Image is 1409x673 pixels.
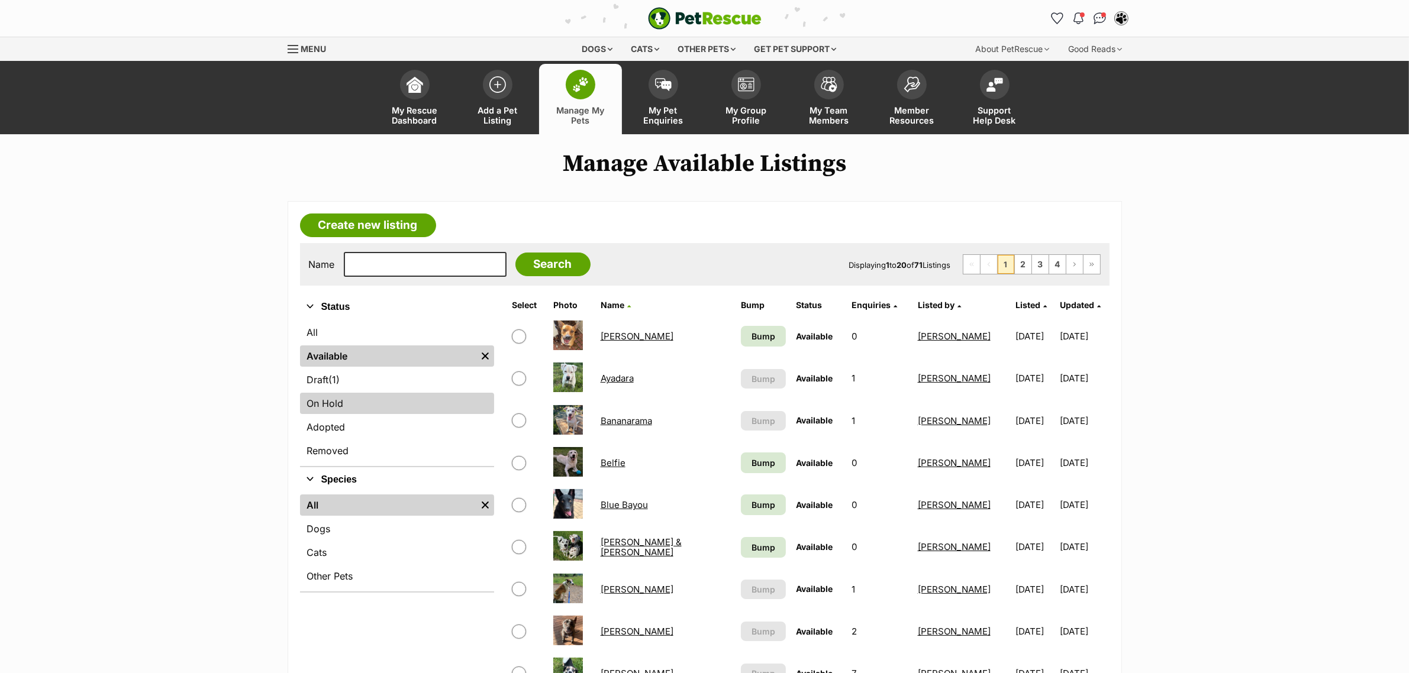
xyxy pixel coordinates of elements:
[741,494,786,515] a: Bump
[1060,300,1101,310] a: Updated
[797,331,833,341] span: Available
[1011,526,1059,567] td: [DATE]
[1011,316,1059,357] td: [DATE]
[623,37,668,61] div: Cats
[802,105,856,125] span: My Team Members
[549,296,595,315] th: Photo
[1011,358,1059,399] td: [DATE]
[847,526,911,567] td: 0
[918,415,991,426] a: [PERSON_NAME]
[918,541,991,552] a: [PERSON_NAME]
[1060,442,1108,483] td: [DATE]
[329,373,340,387] span: (1)
[752,415,775,427] span: Bump
[797,415,833,425] span: Available
[1011,400,1059,441] td: [DATE]
[797,584,833,594] span: Available
[1060,37,1131,61] div: Good Reads
[300,369,494,390] a: Draft
[601,536,682,558] a: [PERSON_NAME] & [PERSON_NAME]
[300,542,494,563] a: Cats
[300,440,494,461] a: Removed
[752,583,775,596] span: Bump
[885,105,939,125] span: Member Resources
[741,580,786,599] button: Bump
[300,494,476,516] a: All
[622,64,705,134] a: My Pet Enquiries
[601,457,625,468] a: Belfie
[741,622,786,641] button: Bump
[1015,255,1031,274] a: Page 2
[852,300,891,310] span: translation missing: en.admin.listings.index.attributes.enquiries
[918,584,991,595] a: [PERSON_NAME]
[601,499,648,510] a: Blue Bayou
[918,300,961,310] a: Listed by
[601,415,652,426] a: Bananarama
[886,260,890,270] strong: 1
[471,105,524,125] span: Add a Pet Listing
[300,518,494,539] a: Dogs
[648,7,762,30] a: PetRescue
[797,542,833,552] span: Available
[1011,569,1059,610] td: [DATE]
[792,296,846,315] th: Status
[918,457,991,468] a: [PERSON_NAME]
[788,64,870,134] a: My Team Members
[288,37,335,59] a: Menu
[388,105,441,125] span: My Rescue Dashboard
[515,253,591,276] input: Search
[601,300,631,310] a: Name
[968,37,1058,61] div: About PetRescue
[986,77,1003,92] img: help-desk-icon-fdf02630f3aa405de69fd3d07c3f3aa587a6932b1a1747fa1d2bba05be0121f9.svg
[648,7,762,30] img: logo-e224e6f780fb5917bec1dbf3a21bbac754714ae5b6737aabdf751b685950b380.svg
[1011,442,1059,483] td: [DATE]
[1073,12,1083,24] img: notifications-46538b983faf8c2785f20acdc204bb7945ddae34d4c08c2a6579f10ce5e182be.svg
[741,452,786,473] a: Bump
[963,254,1101,274] nav: Pagination
[847,358,911,399] td: 1
[1060,526,1108,567] td: [DATE]
[904,76,920,92] img: member-resources-icon-8e73f808a243e03378d46382f2149f9095a855e16c252ad45f914b54edf8863c.svg
[1015,300,1047,310] a: Listed
[300,416,494,438] a: Adopted
[1015,300,1040,310] span: Listed
[1060,300,1094,310] span: Updated
[300,565,494,587] a: Other Pets
[981,255,997,274] span: Previous page
[1032,255,1049,274] a: Page 3
[1060,358,1108,399] td: [DATE]
[1060,400,1108,441] td: [DATE]
[797,373,833,383] span: Available
[507,296,547,315] th: Select
[309,259,335,270] label: Name
[601,584,673,595] a: [PERSON_NAME]
[1094,12,1106,24] img: chat-41dd97257d64d25036548639549fe6c8038ab92f7586957e7f3b1b290dea8141.svg
[601,331,673,342] a: [PERSON_NAME]
[746,37,844,61] div: Get pet support
[897,260,907,270] strong: 20
[476,345,494,367] a: Remove filter
[300,322,494,343] a: All
[741,411,786,431] button: Bump
[968,105,1021,125] span: Support Help Desk
[601,626,673,637] a: [PERSON_NAME]
[373,64,456,134] a: My Rescue Dashboard
[752,541,775,554] span: Bump
[300,319,494,466] div: Status
[736,296,791,315] th: Bump
[797,458,833,468] span: Available
[849,260,951,270] span: Displaying to of Listings
[476,494,494,516] a: Remove filter
[573,37,621,61] div: Dogs
[1115,12,1127,24] img: Lynda Smith profile pic
[752,373,775,385] span: Bump
[1048,9,1131,28] ul: Account quick links
[301,44,327,54] span: Menu
[300,393,494,414] a: On Hold
[1060,484,1108,525] td: [DATE]
[669,37,744,61] div: Other pets
[847,611,911,652] td: 2
[300,472,494,487] button: Species
[847,400,911,441] td: 1
[720,105,773,125] span: My Group Profile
